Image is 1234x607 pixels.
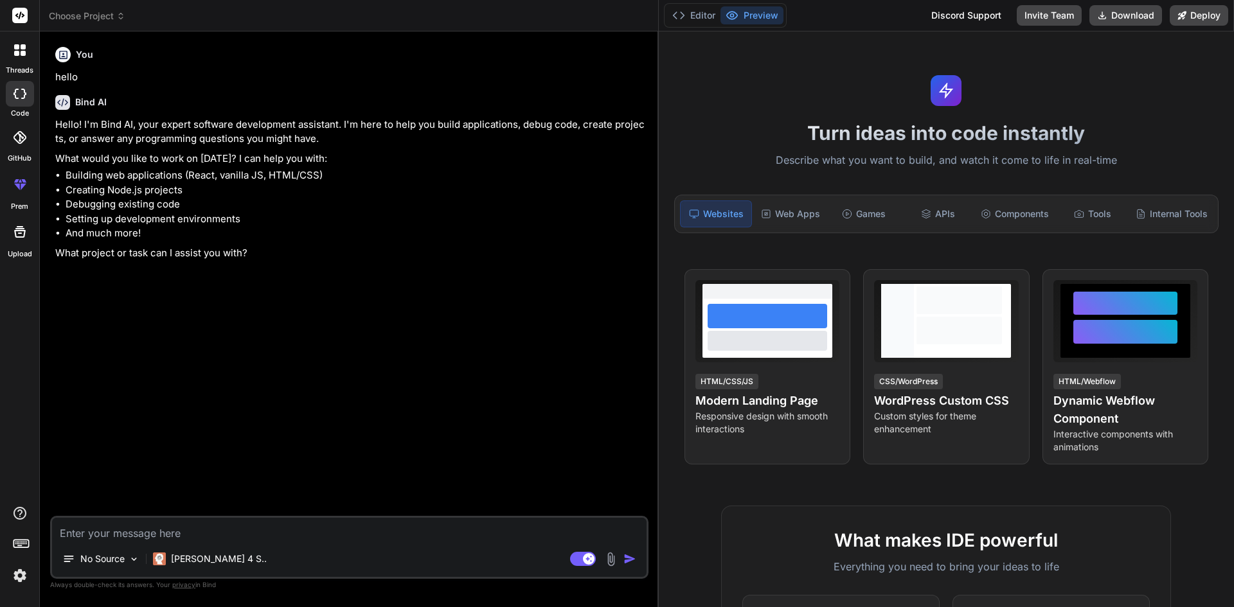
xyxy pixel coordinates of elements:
p: [PERSON_NAME] 4 S.. [171,552,267,565]
p: No Source [80,552,125,565]
div: Tools [1057,200,1128,227]
img: Pick Models [129,554,139,565]
h6: Bind AI [75,96,107,109]
li: And much more! [66,226,646,241]
label: code [11,108,29,119]
h6: You [76,48,93,61]
button: Preview [720,6,783,24]
button: Invite Team [1017,5,1082,26]
h4: Dynamic Webflow Component [1053,392,1197,428]
div: APIs [902,200,974,227]
p: Interactive components with animations [1053,428,1197,453]
button: Download [1089,5,1162,26]
span: privacy [172,581,195,588]
li: Setting up development environments [66,212,646,227]
label: threads [6,65,33,76]
span: Choose Project [49,10,125,22]
div: Web Apps [755,200,826,227]
label: GitHub [8,153,31,164]
img: settings [9,565,31,586]
div: HTML/CSS/JS [695,374,758,389]
li: Building web applications (React, vanilla JS, HTML/CSS) [66,168,646,183]
p: What would you like to work on [DATE]? I can help you with: [55,152,646,166]
p: Describe what you want to build, and watch it come to life in real-time [666,152,1226,169]
p: Hello! I'm Bind AI, your expert software development assistant. I'm here to help you build applic... [55,118,646,146]
img: Claude 4 Sonnet [153,552,166,565]
label: prem [11,201,28,212]
div: Discord Support [924,5,1009,26]
h1: Turn ideas into code instantly [666,121,1226,145]
li: Creating Node.js projects [66,183,646,198]
div: Components [976,200,1054,227]
h4: Modern Landing Page [695,392,839,410]
img: attachment [604,552,618,567]
img: icon [623,552,636,565]
p: Everything you need to bring your ideas to life [742,559,1150,574]
div: HTML/Webflow [1053,374,1121,389]
p: Responsive design with smooth interactions [695,410,839,435]
p: Always double-check its answers. Your in Bind [50,579,648,591]
p: Custom styles for theme enhancement [874,410,1018,435]
div: Websites [680,200,753,227]
div: CSS/WordPress [874,374,943,389]
label: Upload [8,249,32,260]
h4: WordPress Custom CSS [874,392,1018,410]
h2: What makes IDE powerful [742,527,1150,554]
button: Deploy [1170,5,1228,26]
p: hello [55,70,646,85]
li: Debugging existing code [66,197,646,212]
div: Internal Tools [1131,200,1213,227]
div: Games [828,200,900,227]
button: Editor [667,6,720,24]
p: What project or task can I assist you with? [55,246,646,261]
